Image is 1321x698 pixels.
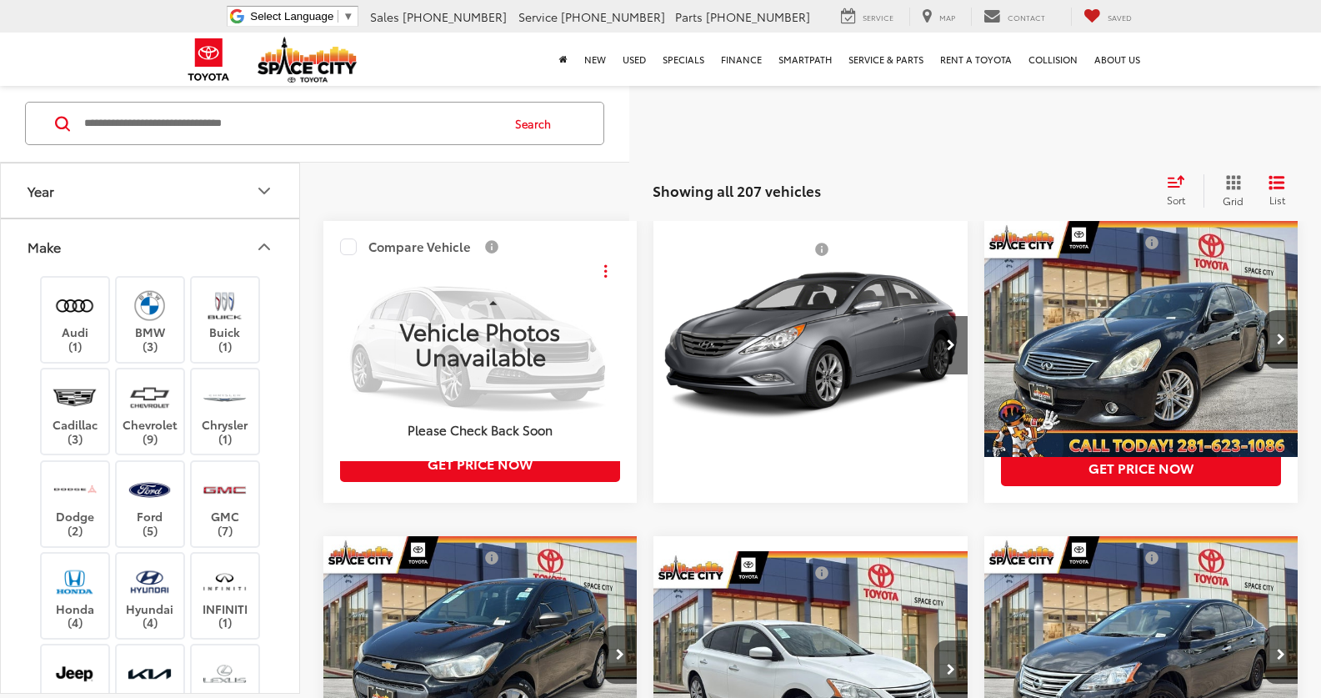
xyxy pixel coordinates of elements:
a: 2012 INFINITI G25 Journey 4x22012 INFINITI G25 Journey 4x22012 INFINITI G25 Journey 4x22012 INFIN... [983,221,1299,457]
img: Space City Toyota [258,37,358,83]
button: List View [1256,174,1298,208]
img: Space City Toyota in Humble, TX) [52,655,98,694]
label: INFINITI (1) [192,562,259,630]
span: Showing all 207 vehicles [653,181,821,201]
img: Space City Toyota in Humble, TX) [127,470,173,510]
img: Space City Toyota in Humble, TX) [127,286,173,325]
span: Saved [1108,12,1132,23]
img: Space City Toyota in Humble, TX) [52,470,98,510]
a: SmartPath [770,33,840,86]
label: Chevrolet (9) [117,379,184,446]
a: Contact [971,8,1058,26]
span: Select Language [250,10,333,23]
a: About Us [1086,33,1148,86]
a: VIEW_DETAILS [323,225,637,460]
img: Toyota [178,33,240,87]
span: dropdown dots [604,264,607,278]
label: Honda (4) [42,562,109,630]
a: 2013 Hyundai Sonata GLS FWD2013 Hyundai Sonata GLS FWD2013 Hyundai Sonata GLS FWD2013 Hyundai Son... [653,228,968,464]
label: Compare Vehicle [340,239,471,255]
a: Home [551,33,576,86]
span: Map [939,12,955,23]
img: Space City Toyota in Humble, TX) [202,470,248,510]
span: List [1268,193,1285,208]
a: My Saved Vehicles [1071,8,1144,26]
a: Collision [1020,33,1086,86]
a: Rent a Toyota [932,33,1020,86]
button: MakeMake [1,219,301,274]
button: Search [499,103,575,144]
a: Used [614,33,654,86]
img: Space City Toyota in Humble, TX) [202,655,248,694]
span: [PHONE_NUMBER] [561,8,665,25]
span: Contact [1008,12,1045,23]
div: Make [254,237,274,257]
label: Ford (5) [117,470,184,538]
img: Space City Toyota in Humble, TX) [127,655,173,694]
span: Service [518,8,558,25]
button: Grid View [1203,174,1256,208]
img: 2013 Hyundai Sonata GLS FWD [653,228,968,464]
label: GMC (7) [192,470,259,538]
button: View Disclaimer [1139,540,1168,575]
input: Search by Make, Model, or Keyword [83,103,499,143]
a: Service & Parts [840,33,932,86]
label: Chrysler (1) [192,379,259,446]
img: Vehicle Photos Unavailable Please Check Back Soon [323,225,637,460]
img: Space City Toyota in Humble, TX) [202,562,248,601]
div: Year [254,181,274,201]
button: View Disclaimer [1139,225,1168,260]
span: Service [863,12,893,23]
div: 2012 INFINITI G25 Journey 0 [983,221,1299,457]
span: Grid [1223,194,1243,208]
img: Space City Toyota in Humble, TX) [202,286,248,325]
a: Service [828,8,906,26]
span: ▼ [343,10,353,23]
a: Map [909,8,968,26]
img: Space City Toyota in Humble, TX) [52,379,98,418]
div: 2013 Hyundai Sonata GLS 0 [653,228,968,464]
button: Next image [1264,625,1298,684]
img: Space City Toyota in Humble, TX) [52,286,98,325]
label: Audi (1) [42,286,109,354]
button: Next image [934,316,968,374]
a: Finance [713,33,770,86]
button: Next image [603,625,637,684]
label: Cadillac (3) [42,379,109,446]
img: Space City Toyota in Humble, TX) [202,379,248,418]
a: Select Language​ [250,10,353,23]
span: [PHONE_NUMBER] [706,8,810,25]
button: View Disclaimer [478,229,507,264]
button: View Disclaimer [809,555,838,590]
span: Sort [1167,193,1185,207]
img: 2012 INFINITI G25 Journey 4x2 [983,221,1299,459]
span: [PHONE_NUMBER] [403,8,507,25]
span: Parts [675,8,703,25]
button: Actions [591,257,620,286]
label: Hyundai (4) [117,562,184,630]
a: New [576,33,614,86]
button: Next image [1264,310,1298,369]
img: Space City Toyota in Humble, TX) [52,562,98,601]
label: Dodge (2) [42,470,109,538]
label: BMW (3) [117,286,184,354]
button: Select sort value [1158,174,1203,208]
button: View Disclaimer [809,232,838,267]
button: YearYear [1,163,301,218]
label: Buick (1) [192,286,259,354]
a: Specials [654,33,713,86]
button: View Disclaimer [478,540,507,575]
div: Make [28,239,61,254]
img: Space City Toyota in Humble, TX) [127,379,173,418]
img: Space City Toyota in Humble, TX) [127,562,173,601]
div: Year [28,183,54,198]
span: Sales [370,8,399,25]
